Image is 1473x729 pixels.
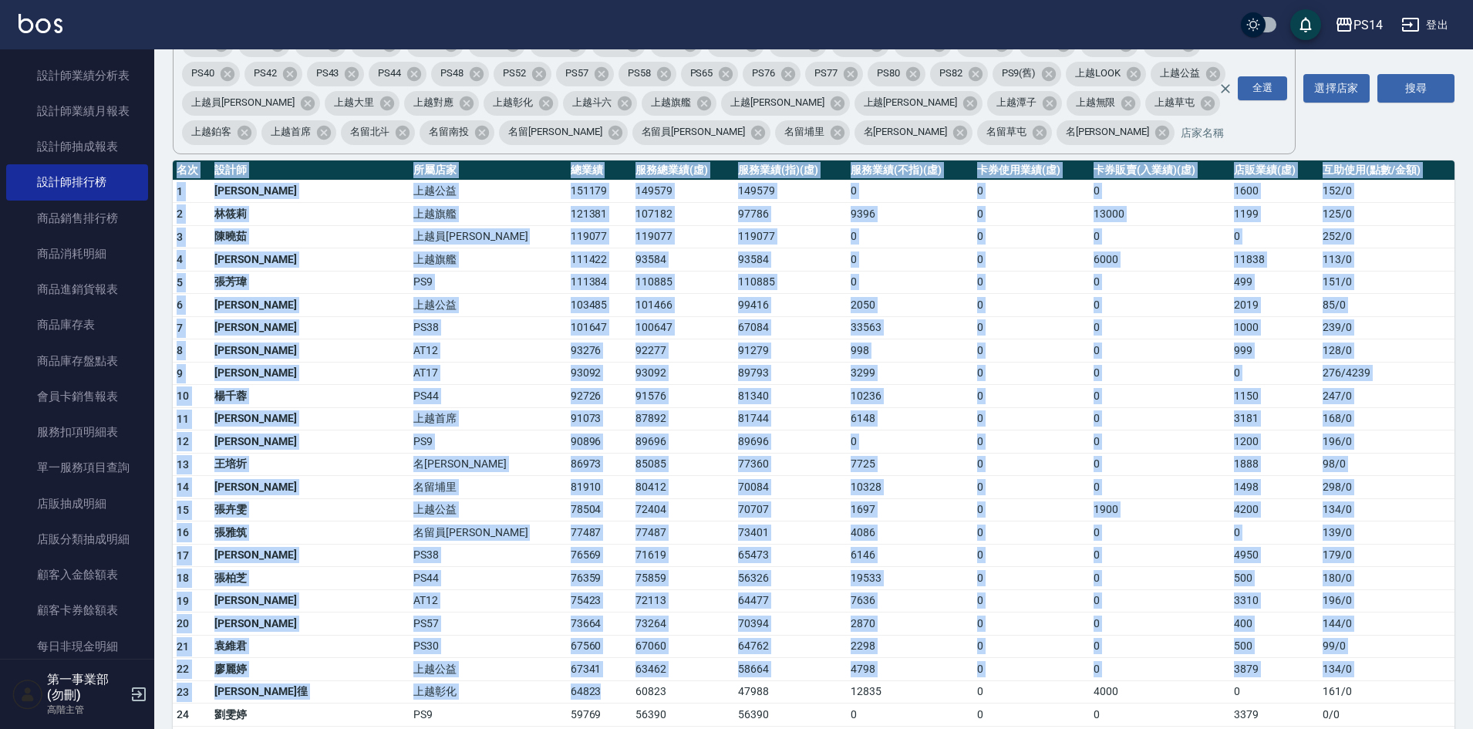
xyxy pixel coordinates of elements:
[1230,160,1319,181] th: 店販業績(虛)
[177,390,190,402] span: 10
[973,521,1090,545] td: 0
[6,307,148,343] a: 商品庫存表
[177,481,190,493] span: 14
[1145,91,1220,116] div: 上越草屯
[494,66,535,81] span: PS52
[12,679,43,710] img: Person
[847,294,973,317] td: 2050
[734,453,847,476] td: 77360
[431,62,489,86] div: PS48
[973,248,1090,272] td: 0
[567,407,632,430] td: 91073
[973,180,1090,203] td: 0
[567,521,632,545] td: 77487
[410,180,566,203] td: 上越公益
[632,476,734,499] td: 80412
[177,435,190,447] span: 12
[1230,271,1319,294] td: 499
[211,160,410,181] th: 設計師
[847,430,973,454] td: 0
[567,430,632,454] td: 90896
[681,62,739,86] div: PS65
[484,95,542,110] span: 上越彰化
[847,407,973,430] td: 6148
[567,316,632,339] td: 101647
[987,91,1062,116] div: 上越潭子
[19,14,62,33] img: Logo
[567,294,632,317] td: 103485
[484,91,558,116] div: 上越彰化
[410,498,566,521] td: 上越公益
[6,129,148,164] a: 設計師抽成報表
[632,120,770,145] div: 名留員[PERSON_NAME]
[211,248,410,272] td: [PERSON_NAME]
[805,66,847,81] span: PS77
[1230,498,1319,521] td: 4200
[177,686,190,698] span: 23
[1090,160,1230,181] th: 卡券販賣(入業績)(虛)
[567,180,632,203] td: 151179
[734,385,847,408] td: 81340
[341,124,399,140] span: 名留北斗
[854,124,956,140] span: 名[PERSON_NAME]
[211,521,410,545] td: 張雅筑
[177,663,190,675] span: 22
[973,316,1090,339] td: 0
[734,248,847,272] td: 93584
[632,294,734,317] td: 101466
[177,208,183,220] span: 2
[6,592,148,628] a: 顧客卡券餘額表
[993,66,1046,81] span: PS9(舊)
[1319,294,1454,317] td: 85 / 0
[6,521,148,557] a: 店販分類抽成明細
[973,476,1090,499] td: 0
[973,294,1090,317] td: 0
[977,124,1036,140] span: 名留草屯
[1230,180,1319,203] td: 1600
[930,62,988,86] div: PS82
[632,203,734,226] td: 107182
[211,225,410,248] td: 陳曉茹
[847,476,973,499] td: 10328
[173,160,211,181] th: 名次
[1057,124,1158,140] span: 名[PERSON_NAME]
[1090,339,1230,363] td: 0
[1090,362,1230,385] td: 0
[1090,180,1230,203] td: 0
[211,476,410,499] td: [PERSON_NAME]
[734,407,847,430] td: 81744
[973,385,1090,408] td: 0
[973,453,1090,476] td: 0
[211,385,410,408] td: 楊千蓉
[567,498,632,521] td: 78504
[1230,430,1319,454] td: 1200
[1319,225,1454,248] td: 252 / 0
[410,160,566,181] th: 所屬店家
[410,362,566,385] td: AT17
[410,407,566,430] td: 上越首席
[556,62,614,86] div: PS57
[734,225,847,248] td: 119077
[734,521,847,545] td: 73401
[775,120,850,145] div: 名留埔里
[1319,271,1454,294] td: 151 / 0
[847,339,973,363] td: 998
[1090,430,1230,454] td: 0
[973,203,1090,226] td: 0
[1090,271,1230,294] td: 0
[410,271,566,294] td: PS9
[211,498,410,521] td: 張卉雯
[369,66,410,81] span: PS44
[182,66,224,81] span: PS40
[743,62,801,86] div: PS76
[177,595,190,607] span: 19
[6,414,148,450] a: 服務扣項明細表
[1151,62,1225,86] div: 上越公益
[1319,453,1454,476] td: 98 / 0
[973,362,1090,385] td: 0
[642,91,716,116] div: 上越旗艦
[1145,95,1204,110] span: 上越草屯
[211,271,410,294] td: 張芳瑋
[1319,160,1454,181] th: 互助使用(點數/金額)
[177,299,183,311] span: 6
